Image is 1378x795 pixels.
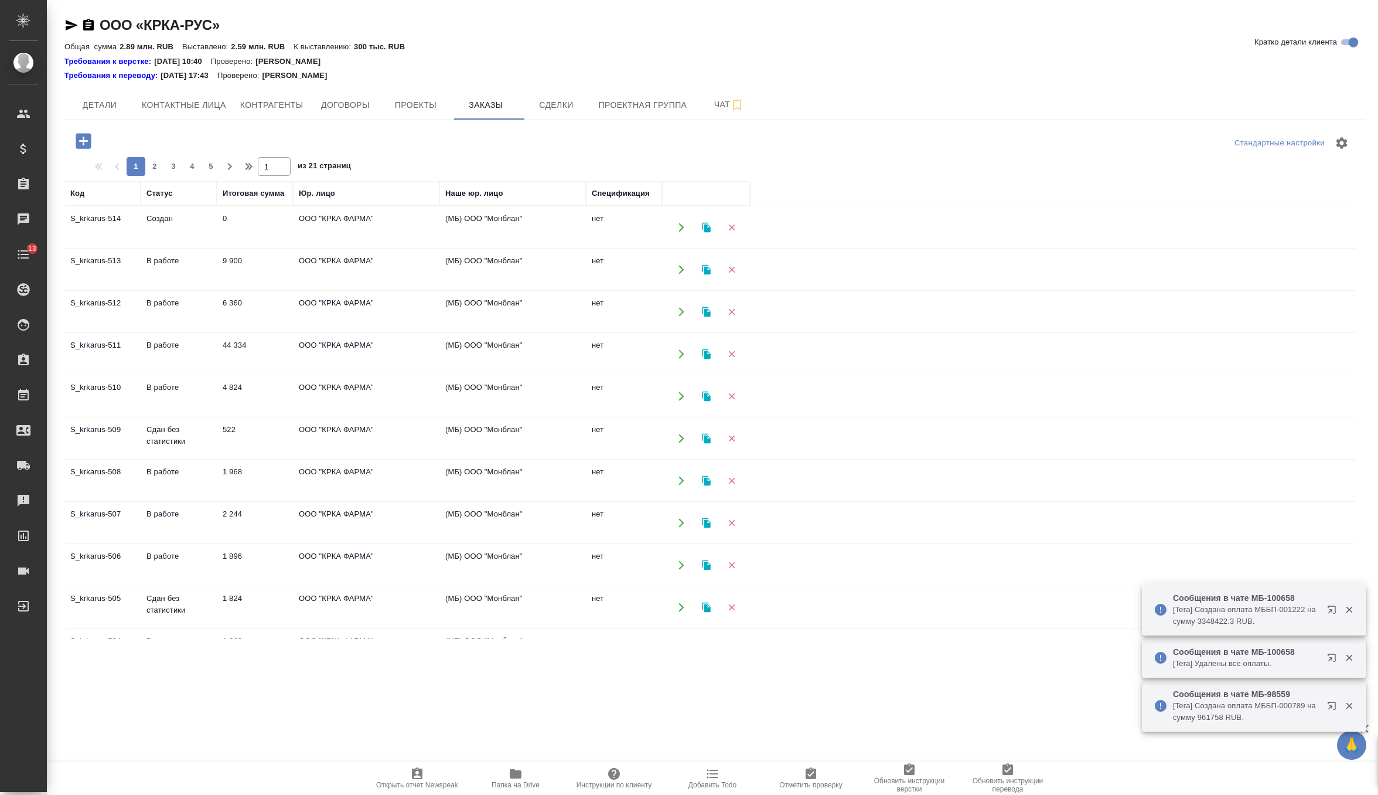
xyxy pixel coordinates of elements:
[719,342,743,366] button: Удалить
[669,342,693,366] button: Открыть
[439,502,586,543] td: (МБ) ООО "Монблан"
[565,762,663,795] button: Инструкции по клиенту
[719,595,743,619] button: Удалить
[64,334,141,375] td: S_krkarus-511
[959,762,1057,795] button: Обновить инструкции перевода
[141,587,217,628] td: Сдан без статистики
[293,207,439,248] td: ООО "КРКА ФАРМА"
[387,98,444,113] span: Проекты
[293,587,439,628] td: ООО "КРКА ФАРМА"
[1173,604,1319,627] p: [Tera] Создана оплата МББП-001222 на сумму 3348422.3 RUB.
[586,629,662,670] td: нет
[439,418,586,459] td: (МБ) ООО "Монблан"
[1173,646,1319,658] p: Сообщения в чате МБ-100658
[293,376,439,417] td: ООО "КРКА ФАРМА"
[867,777,951,793] span: Обновить инструкции верстки
[586,460,662,501] td: нет
[669,595,693,619] button: Открыть
[293,460,439,501] td: ООО "КРКА ФАРМА"
[217,587,293,628] td: 1 824
[730,98,744,112] svg: Подписаться
[586,502,662,543] td: нет
[298,159,351,176] span: из 21 страниц
[669,215,693,239] button: Открыть
[217,418,293,459] td: 522
[217,334,293,375] td: 44 334
[217,291,293,332] td: 6 360
[663,762,762,795] button: Добавить Todo
[145,161,164,172] span: 2
[141,249,217,290] td: В работе
[1337,653,1361,663] button: Закрыть
[317,98,373,113] span: Договоры
[202,157,220,176] button: 5
[694,426,718,450] button: Клонировать
[217,70,262,81] p: Проверено:
[142,98,226,113] span: Контактные лица
[1328,129,1356,157] span: Настроить таблицу
[217,376,293,417] td: 4 824
[293,249,439,290] td: ООО "КРКА ФАРМА"
[293,334,439,375] td: ООО "КРКА ФАРМА"
[598,98,687,113] span: Проектная группа
[183,161,202,172] span: 4
[694,384,718,408] button: Клонировать
[64,249,141,290] td: S_krkarus-513
[64,418,141,459] td: S_krkarus-509
[293,291,439,332] td: ООО "КРКА ФАРМА"
[217,460,293,501] td: 1 968
[779,781,842,789] span: Отметить проверку
[164,161,183,172] span: 3
[64,460,141,501] td: S_krkarus-508
[669,257,693,281] button: Открыть
[586,545,662,586] td: нет
[81,18,95,32] button: Скопировать ссылку
[293,418,439,459] td: ООО "КРКА ФАРМА"
[21,243,43,254] span: 13
[694,468,718,492] button: Клонировать
[586,249,662,290] td: нет
[368,762,466,795] button: Открыть отчет Newspeak
[161,70,217,81] p: [DATE] 17:43
[217,629,293,670] td: 1 968
[688,781,736,789] span: Добавить Todo
[67,129,100,153] button: Добавить проект
[217,545,293,586] td: 1 896
[154,56,211,67] p: [DATE] 10:40
[719,553,743,577] button: Удалить
[182,42,231,51] p: Выставлено:
[64,70,161,81] a: Требования к переводу:
[439,291,586,332] td: (МБ) ООО "Монблан"
[64,70,161,81] div: Нажми, чтобы открыть папку с инструкцией
[217,207,293,248] td: 0
[100,17,220,33] a: ООО «КРКА-РУС»
[183,157,202,176] button: 4
[64,207,141,248] td: S_krkarus-514
[577,781,652,789] span: Инструкции по клиенту
[294,42,354,51] p: К выставлению:
[586,207,662,248] td: нет
[1173,658,1319,670] p: [Tera] Удалены все оплаты.
[1173,700,1319,723] p: [Tera] Создана оплата МББП-000789 на сумму 961758 RUB.
[3,240,44,269] a: 13
[694,342,718,366] button: Клонировать
[211,56,256,67] p: Проверено:
[141,376,217,417] td: В работе
[64,56,154,67] a: Требования к верстке:
[231,42,294,51] p: 2.59 млн. RUB
[439,207,586,248] td: (МБ) ООО "Монблан"
[202,161,220,172] span: 5
[376,781,458,789] span: Открыть отчет Newspeak
[694,553,718,577] button: Клонировать
[1254,36,1337,48] span: Кратко детали клиента
[64,42,120,51] p: Общая сумма
[64,587,141,628] td: S_krkarus-505
[669,637,693,661] button: Открыть
[217,502,293,543] td: 2 244
[141,291,217,332] td: В работе
[262,70,336,81] p: [PERSON_NAME]
[701,97,757,112] span: Чат
[439,334,586,375] td: (МБ) ООО "Монблан"
[669,511,693,535] button: Открыть
[719,257,743,281] button: Удалить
